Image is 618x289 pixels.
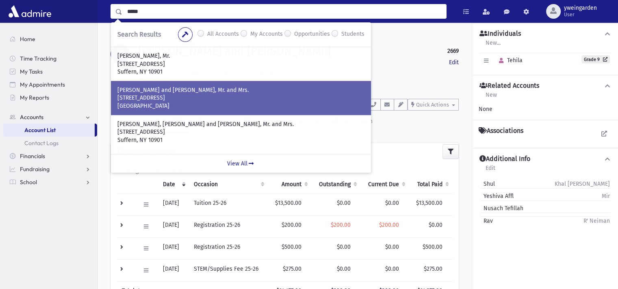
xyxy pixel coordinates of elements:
th: Outstanding: activate to sort column ascending [311,175,360,194]
h4: Additional Info [479,155,530,163]
a: Account List [3,124,95,137]
span: $0.00 [337,243,351,250]
span: Mir [602,192,610,200]
div: None [479,105,611,113]
span: $0.00 [385,200,399,206]
span: yweingarden [564,5,597,11]
td: [DATE] [158,193,189,215]
span: Yeshiva Affl [480,192,514,200]
span: Rav [480,217,493,225]
p: [GEOGRAPHIC_DATA] [117,102,364,110]
span: R' Neiman [583,217,610,225]
th: Current Due: activate to sort column ascending [360,175,409,194]
a: Edit [449,58,459,67]
th: Total Paid: activate to sort column ascending [409,175,452,194]
td: STEM/Supplies Fee 25-26 [189,259,268,281]
span: Financials [20,152,45,160]
span: Tehila [495,57,523,64]
span: $275.00 [424,265,442,272]
a: Edit [485,163,496,178]
a: Accounts [111,33,140,40]
p: [PERSON_NAME] and [PERSON_NAME], Mr. and Mrs. [117,86,364,94]
a: Accounts [3,111,97,124]
a: New... [485,38,501,53]
td: [DATE] [158,259,189,281]
strong: 2669 [447,47,459,55]
p: [STREET_ADDRESS] [117,128,364,136]
span: $0.00 [337,265,351,272]
h4: Associations [479,127,523,135]
span: My Appointments [20,81,65,88]
label: Students [341,30,364,39]
a: Home [3,33,97,46]
td: $500.00 [268,237,311,259]
span: Quick Actions [416,102,449,108]
span: Contact Logs [24,139,59,147]
a: Fundraising [3,163,97,176]
button: Individuals [479,30,611,38]
div: S [111,44,130,64]
span: $13,500.00 [416,200,442,206]
span: Accounts [20,113,43,121]
a: My Tasks [3,65,97,78]
nav: breadcrumb [111,33,140,44]
a: My Appointments [3,78,97,91]
td: Registration 25-26 [189,237,268,259]
span: My Reports [20,94,49,101]
p: [PERSON_NAME], [PERSON_NAME] and [PERSON_NAME], Mr. and Mrs. [117,120,364,128]
th: Amount: activate to sort column ascending [268,175,311,194]
label: Opportunities [294,30,330,39]
span: Fundraising [20,165,50,173]
label: All Accounts [207,30,239,39]
span: $200.00 [331,222,351,228]
span: Khal [PERSON_NAME] [555,180,610,188]
th: Occasion : activate to sort column ascending [189,175,268,194]
span: $200.00 [379,222,399,228]
td: $200.00 [268,215,311,237]
a: View All [111,154,371,173]
td: $275.00 [268,259,311,281]
p: Suffern, NY 10901 [117,68,364,76]
p: [STREET_ADDRESS] [117,94,364,102]
p: Suffern, NY 10901 [117,136,364,144]
td: $13,500.00 [268,193,311,215]
span: $0.00 [385,265,399,272]
button: Additional Info [479,155,611,163]
p: [PERSON_NAME], Mr. [117,52,364,60]
span: Account List [24,126,56,134]
span: Home [20,35,35,43]
img: AdmirePro [7,3,53,20]
h4: Related Accounts [479,82,539,90]
span: $500.00 [423,243,442,250]
span: $0.00 [337,200,351,206]
span: School [20,178,37,186]
span: $0.00 [429,222,442,228]
a: Time Tracking [3,52,97,65]
td: [DATE] [158,215,189,237]
span: Shul [480,180,495,188]
a: My Reports [3,91,97,104]
th: Date: activate to sort column ascending [158,175,189,194]
td: [DATE] [158,237,189,259]
label: My Accounts [250,30,283,39]
a: School [3,176,97,189]
td: Registration 25-26 [189,215,268,237]
button: Quick Actions [408,99,459,111]
h4: Individuals [479,30,521,38]
a: New [485,90,497,105]
button: Related Accounts [479,82,611,90]
a: Financials [3,150,97,163]
span: Nusach Tefillah [480,204,523,213]
input: Search [122,4,446,19]
td: Tuition 25-26 [189,193,268,215]
span: Search Results [117,30,161,38]
span: $0.00 [385,243,399,250]
a: Contact Logs [3,137,97,150]
p: [STREET_ADDRESS] [117,60,364,68]
a: Activity [111,111,150,133]
span: My Tasks [20,68,43,75]
span: Time Tracking [20,55,56,62]
a: Grade 9 [581,55,610,63]
span: User [564,11,597,18]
